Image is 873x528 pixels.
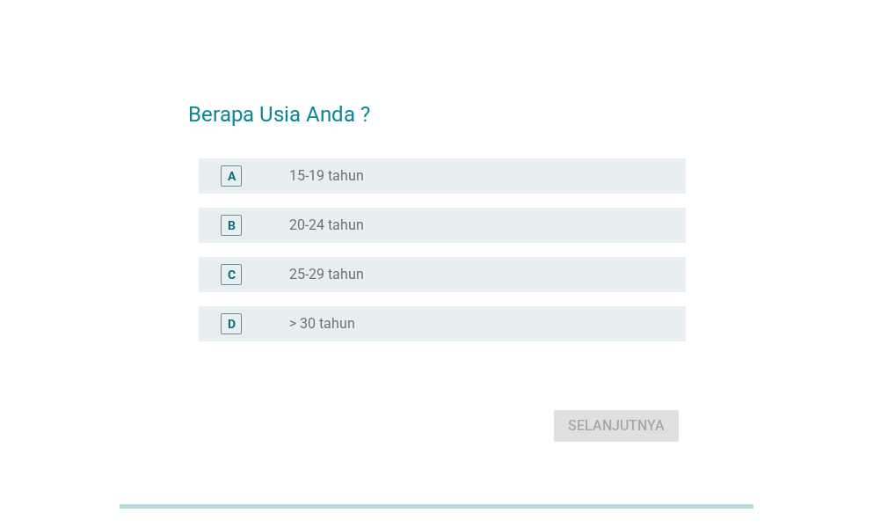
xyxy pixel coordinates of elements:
[289,167,364,185] label: 15-19 tahun
[188,81,686,130] h2: Berapa Usia Anda ?
[228,167,236,186] div: A
[289,216,364,234] label: 20-24 tahun
[228,266,236,284] div: C
[228,216,236,235] div: B
[228,315,236,334] div: D
[289,315,355,333] label: > 30 tahun
[289,266,364,283] label: 25-29 tahun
